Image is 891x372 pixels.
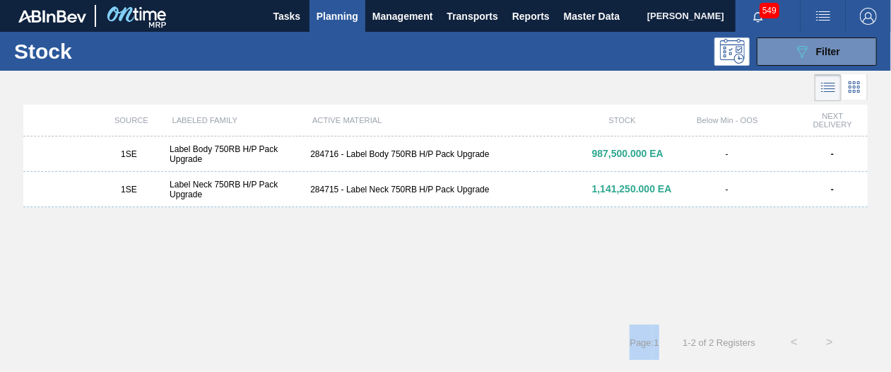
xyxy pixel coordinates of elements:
[96,116,166,124] div: SOURCE
[564,8,620,25] span: Master Data
[164,180,305,199] div: Label Neck 750RB H/P Pack Upgrade
[121,149,137,159] span: 1SE
[812,325,847,360] button: >
[726,149,728,159] span: -
[167,116,307,124] div: LABELED FAMILY
[842,74,868,101] div: Card Vision
[657,116,798,124] div: Below Min - OOS
[271,8,302,25] span: Tasks
[372,8,433,25] span: Management
[18,10,86,23] img: TNhmsLtSVTkK8tSr43FrP2fwEKptu5GPRR3wAAAABJRU5ErkJggg==
[305,149,586,159] div: 284716 - Label Body 750RB H/P Pack Upgrade
[121,185,137,194] span: 1SE
[587,116,657,124] div: STOCK
[726,185,728,194] span: -
[164,144,305,164] div: Label Body 750RB H/P Pack Upgrade
[680,337,755,348] span: 1 - 2 of 2 Registers
[815,74,842,101] div: List Vision
[777,325,812,360] button: <
[815,8,832,25] img: userActions
[14,43,209,59] h1: Stock
[512,8,550,25] span: Reports
[736,6,781,26] button: Notifications
[317,8,358,25] span: Planning
[860,8,877,25] img: Logout
[798,112,868,129] div: NEXT DELIVERY
[305,185,586,194] div: 284715 - Label Neck 750RB H/P Pack Upgrade
[307,116,587,124] div: ACTIVE MATERIAL
[592,183,672,194] span: 1,141,250.000 EA
[447,8,498,25] span: Transports
[831,149,834,159] strong: -
[816,46,840,57] span: Filter
[757,37,877,66] button: Filter
[760,3,779,18] span: 549
[592,148,663,159] span: 987,500.000 EA
[714,37,750,66] div: Programming: no user selected
[630,337,659,348] span: Page : 1
[831,185,834,194] strong: -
